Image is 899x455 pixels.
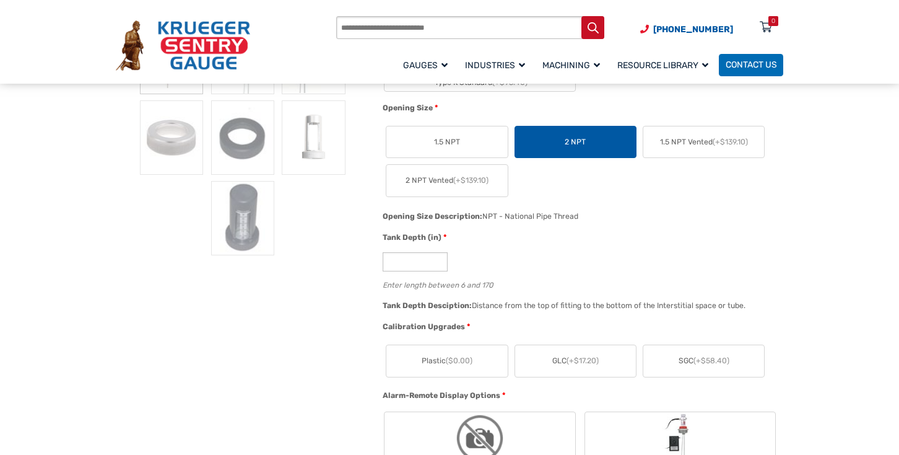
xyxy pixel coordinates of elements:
[458,52,536,77] a: Industries
[396,52,458,77] a: Gauges
[446,356,472,365] span: ($0.00)
[383,104,433,112] span: Opening Size
[719,54,783,76] a: Contact Us
[211,100,274,175] img: Leak Type K Gauge - Image 5
[610,52,719,77] a: Resource Library
[435,102,438,113] abbr: required
[472,301,745,310] div: Distance from the top of fitting to the bottom of the Interstitial space or tube.
[465,60,525,71] span: Industries
[640,23,733,36] a: Phone Number (920) 434-8860
[542,60,600,71] span: Machining
[403,60,448,71] span: Gauges
[552,355,599,366] span: GLC
[617,60,708,71] span: Resource Library
[383,391,500,400] span: Alarm-Remote Display Options
[660,136,748,148] span: 1.5 NPT Vented
[211,181,274,255] img: Leak Type K Gauge - Image 7
[383,322,465,331] span: Calibration Upgrades
[434,136,460,148] span: 1.5 NPT
[140,100,203,175] img: Leak Type K Gauge - Image 4
[567,356,599,365] span: (+$17.20)
[771,16,775,26] div: 0
[565,136,586,148] span: 2 NPT
[116,20,250,70] img: Krueger Sentry Gauge
[383,301,472,310] span: Tank Depth Desciption:
[383,233,441,242] span: Tank Depth (in)
[726,60,777,71] span: Contact Us
[383,278,777,289] div: Enter length between 6 and 170
[482,212,578,221] div: NPT - National Pipe Thread
[443,232,446,243] abbr: required
[467,321,470,332] abbr: required
[453,176,489,185] span: (+$139.10)
[693,356,729,365] span: (+$58.40)
[502,390,505,401] abbr: required
[282,100,345,175] img: ALG-OF
[679,355,729,366] span: SGC
[422,355,472,366] span: Plastic
[536,52,610,77] a: Machining
[713,138,748,146] span: (+$139.10)
[406,175,489,186] span: 2 NPT Vented
[383,212,482,221] span: Opening Size Description:
[653,24,733,35] span: [PHONE_NUMBER]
